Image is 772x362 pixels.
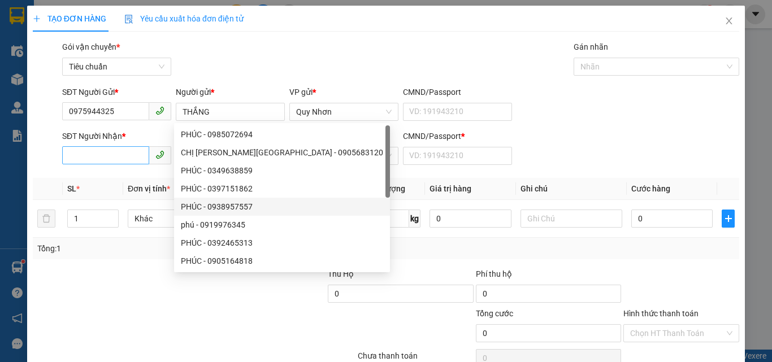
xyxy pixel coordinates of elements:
[174,143,390,162] div: CHỊ KIM PHÚ YÊN - 0905683120
[296,103,392,120] span: Quy Nhơn
[69,58,164,75] span: Tiêu chuẩn
[97,35,211,49] div: THÀNH
[430,210,511,228] input: 0
[124,14,244,23] span: Yêu cầu xuất hóa đơn điện tử
[128,184,170,193] span: Đơn vị tính
[181,200,383,213] div: PHÚC - 0938957557
[521,210,622,228] input: Ghi Chú
[33,15,41,23] span: plus
[10,10,89,23] div: Quy Nhơn
[174,125,390,143] div: PHÚC - 0985072694
[476,268,621,285] div: Phí thu hộ
[174,198,390,216] div: PHÚC - 0938957557
[328,269,354,278] span: Thu Hộ
[135,210,223,227] span: Khác
[97,49,211,64] div: 0344824479
[181,128,383,141] div: PHÚC - 0985072694
[174,216,390,234] div: phú - 0919976345
[62,42,120,51] span: Gói vận chuyển
[181,219,383,231] div: phú - 0919976345
[289,86,398,98] div: VP gửi
[430,184,471,193] span: Giá trị hàng
[174,180,390,198] div: PHÚC - 0397151862
[155,106,164,115] span: phone
[10,11,27,23] span: Gửi:
[403,86,512,98] div: CMND/Passport
[722,214,734,223] span: plus
[713,6,745,37] button: Close
[631,184,670,193] span: Cước hàng
[574,42,608,51] label: Gán nhãn
[722,210,735,228] button: plus
[37,242,299,255] div: Tổng: 1
[62,86,171,98] div: SĐT Người Gửi
[124,15,133,24] img: icon
[97,10,211,35] div: [GEOGRAPHIC_DATA]
[174,252,390,270] div: PHÚC - 0905164818
[67,184,76,193] span: SL
[174,162,390,180] div: PHÚC - 0349638859
[10,37,89,53] div: 0386510195
[62,130,171,142] div: SĐT Người Nhận
[181,237,383,249] div: PHÚC - 0392465313
[725,16,734,25] span: close
[97,64,211,78] div: X
[476,309,513,318] span: Tổng cước
[409,210,420,228] span: kg
[516,178,627,200] th: Ghi chú
[181,164,383,177] div: PHÚC - 0349638859
[181,146,383,159] div: CHỊ [PERSON_NAME][GEOGRAPHIC_DATA] - 0905683120
[176,86,285,98] div: Người gửi
[403,130,512,142] div: CMND/Passport
[97,10,124,21] span: Nhận:
[174,234,390,252] div: PHÚC - 0392465313
[181,255,383,267] div: PHÚC - 0905164818
[33,14,106,23] span: TẠO ĐƠN HÀNG
[37,210,55,228] button: delete
[155,150,164,159] span: phone
[623,309,699,318] label: Hình thức thanh toán
[181,182,383,195] div: PHÚC - 0397151862
[10,23,89,37] div: PHƯƠNG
